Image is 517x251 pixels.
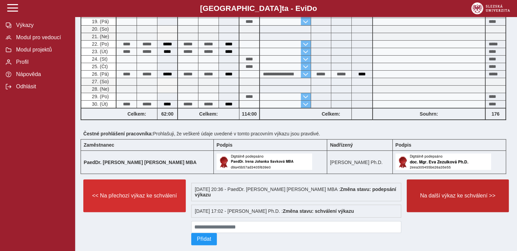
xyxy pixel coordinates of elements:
span: 26. (Pá) [90,71,109,77]
img: Digitálně podepsáno uživatelem [216,153,312,170]
span: 21. (Ne) [90,34,109,39]
span: Na další výkaz ke schválení >> [413,193,503,199]
span: Nápověda [14,71,69,77]
span: Výkazy [14,22,69,28]
span: << Na přechozí výkaz ke schválení [89,193,180,199]
span: t [282,4,284,13]
span: Modul pro vedoucí [14,34,69,41]
b: Čestné prohlášení pracovníka: [83,131,153,136]
span: 30. (Út) [90,101,108,107]
b: Celkem: [178,111,239,117]
span: 27. (So) [90,79,109,84]
span: D [307,4,312,13]
span: o [312,4,317,13]
b: 62:00 [157,111,177,117]
td: [PERSON_NAME] Ph.D. [327,151,392,174]
div: [DATE] 20:36 - PaedDr. [PERSON_NAME] [PERSON_NAME] MBA : [191,183,401,201]
b: Celkem: [116,111,157,117]
b: Zaměstnanec [84,142,114,148]
img: Digitálně podepsáno uživatelem [395,153,491,170]
button: << Na přechozí výkaz ke schválení [83,179,186,212]
b: 114:00 [239,111,259,117]
b: Podpis [395,142,411,148]
span: 28. (Ne) [90,86,109,92]
div: [DATE] 17:02 - [PERSON_NAME] Ph.D. : [191,205,401,218]
button: Na další výkaz ke schválení >> [407,179,509,212]
b: Nadřízený [330,142,353,148]
span: 23. (Út) [90,49,108,54]
div: Prohlašuji, že veškeré údaje uvedené v tomto pracovním výkazu jsou pravdivé. [81,128,512,139]
b: Změna stavu: podepsání výkazu [195,187,396,197]
b: Souhrn: [420,111,438,117]
span: 19. (Pá) [90,19,109,24]
b: Celkem: [311,111,351,117]
b: Změna stavu: schválení výkazu [283,208,354,214]
b: [GEOGRAPHIC_DATA] a - Evi [20,4,497,13]
img: logo_web_su.png [471,2,510,14]
span: 24. (St) [90,56,108,62]
span: 20. (So) [90,26,109,32]
span: 22. (Po) [90,41,109,47]
span: 25. (Čt) [90,64,108,69]
span: Přidat [197,236,211,242]
span: Odhlásit [14,84,69,90]
b: 176 [486,111,505,117]
button: Přidat [191,233,217,245]
b: PaedDr. [PERSON_NAME] [PERSON_NAME] MBA [84,160,197,165]
span: Modul projektů [14,47,69,53]
span: Profil [14,59,69,65]
span: 29. (Po) [90,94,109,99]
b: Podpis [216,142,233,148]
